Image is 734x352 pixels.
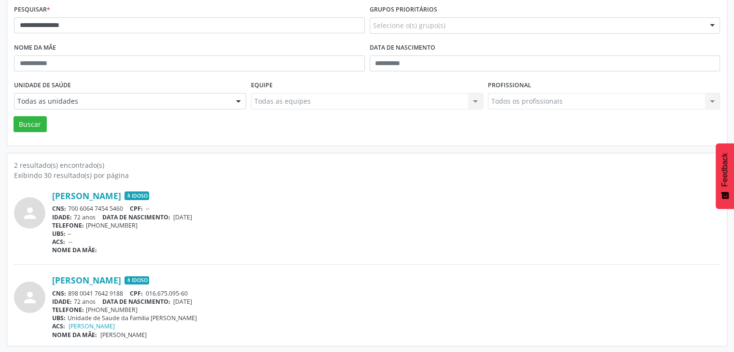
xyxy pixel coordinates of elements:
[69,238,72,246] span: --
[373,20,445,30] span: Selecione o(s) grupo(s)
[14,2,50,17] label: Pesquisar
[52,314,720,322] div: Unidade de Saude da Familia [PERSON_NAME]
[173,298,192,306] span: [DATE]
[14,41,56,55] label: Nome da mãe
[52,230,66,238] span: UBS:
[17,96,226,106] span: Todas as unidades
[52,314,66,322] span: UBS:
[102,213,170,221] span: DATA DE NASCIMENTO:
[14,160,720,170] div: 2 resultado(s) encontrado(s)
[52,204,720,213] div: 700 6064 7454 5460
[146,204,150,213] span: --
[173,213,192,221] span: [DATE]
[52,238,65,246] span: ACS:
[14,78,71,93] label: Unidade de saúde
[488,78,531,93] label: Profissional
[14,116,47,133] button: Buscar
[52,230,720,238] div: --
[52,190,121,201] a: [PERSON_NAME]
[130,289,143,298] span: CPF:
[52,221,720,230] div: [PHONE_NUMBER]
[716,143,734,209] button: Feedback - Mostrar pesquisa
[52,213,720,221] div: 72 anos
[100,331,147,339] span: [PERSON_NAME]
[52,298,72,306] span: IDADE:
[251,78,273,93] label: Equipe
[69,322,115,330] a: [PERSON_NAME]
[370,2,437,17] label: Grupos prioritários
[52,213,72,221] span: IDADE:
[14,170,720,180] div: Exibindo 30 resultado(s) por página
[720,153,729,187] span: Feedback
[52,331,97,339] span: NOME DA MÃE:
[21,204,39,222] i: person
[52,322,65,330] span: ACS:
[52,221,84,230] span: TELEFONE:
[52,275,121,285] a: [PERSON_NAME]
[52,246,97,254] span: NOME DA MÃE:
[21,289,39,306] i: person
[125,276,149,285] span: Idoso
[52,289,66,298] span: CNS:
[102,298,170,306] span: DATA DE NASCIMENTO:
[52,204,66,213] span: CNS:
[125,191,149,200] span: Idoso
[52,306,720,314] div: [PHONE_NUMBER]
[146,289,188,298] span: 016.675.095-60
[52,298,720,306] div: 72 anos
[130,204,143,213] span: CPF:
[52,306,84,314] span: TELEFONE:
[52,289,720,298] div: 898 0041 7642 9188
[370,41,435,55] label: Data de nascimento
